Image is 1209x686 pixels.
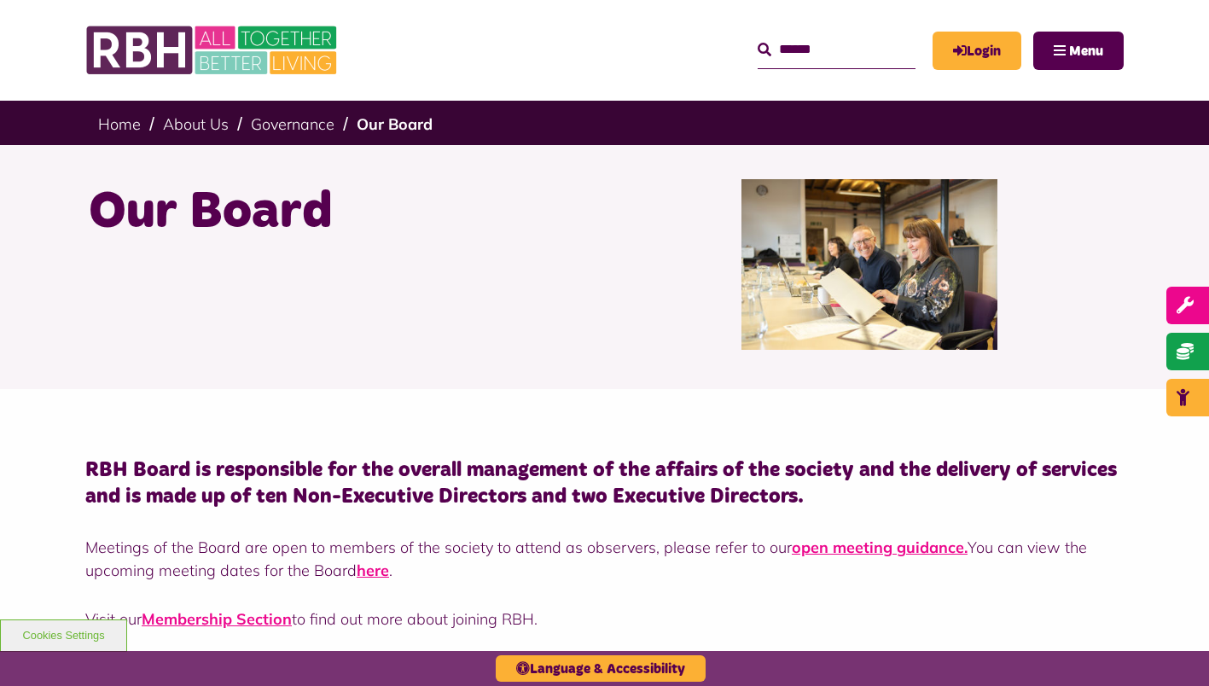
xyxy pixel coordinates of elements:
[1033,32,1124,70] button: Navigation
[1069,44,1103,58] span: Menu
[251,114,334,134] a: Governance
[496,655,706,682] button: Language & Accessibility
[357,114,433,134] a: Our Board
[85,536,1124,582] p: Meetings of the Board are open to members of the society to attend as observers, please refer to ...
[142,609,292,629] a: Membership Section
[357,561,389,580] a: here
[933,32,1021,70] a: MyRBH
[98,114,141,134] a: Home
[85,17,341,84] img: RBH
[85,608,1124,631] p: Visit our to find out more about joining RBH.
[85,457,1124,510] h4: RBH Board is responsible for the overall management of the affairs of the society and the deliver...
[89,179,592,246] h1: Our Board
[741,179,997,350] img: RBH Board 1
[792,538,968,557] a: open meeting guidance.
[163,114,229,134] a: About Us
[1132,609,1209,686] iframe: Netcall Web Assistant for live chat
